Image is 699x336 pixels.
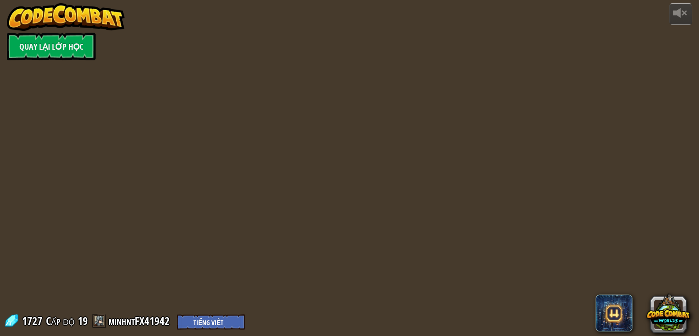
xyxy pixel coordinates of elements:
span: 19 [78,313,88,328]
img: CodeCombat - Learn how to code by playing a game [7,3,125,31]
a: Quay lại Lớp Học [7,33,96,60]
span: Cấp độ [46,313,74,329]
span: 1727 [22,313,45,328]
a: minhntFX41942 [108,313,172,328]
button: CodeCombat Worlds on Roblox [646,290,690,335]
span: CodeCombat AI HackStack [596,295,632,331]
button: Tùy chỉnh âm lượng [669,3,692,25]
